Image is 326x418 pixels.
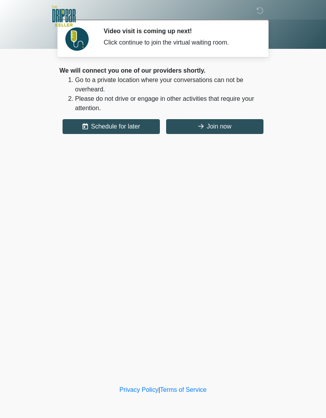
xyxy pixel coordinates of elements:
[75,94,267,113] li: Please do not drive or engage in other activities that require your attention.
[75,75,267,94] li: Go to a private location where your conversations can not be overheard.
[59,66,267,75] div: We will connect you one of our providers shortly.
[65,27,89,51] img: Agent Avatar
[166,119,263,134] button: Join now
[158,386,160,393] a: |
[160,386,206,393] a: Terms of Service
[120,386,159,393] a: Privacy Policy
[52,6,76,27] img: The DRIPBaR - Keller Logo
[63,119,160,134] button: Schedule for later
[104,38,255,47] div: Click continue to join the virtual waiting room.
